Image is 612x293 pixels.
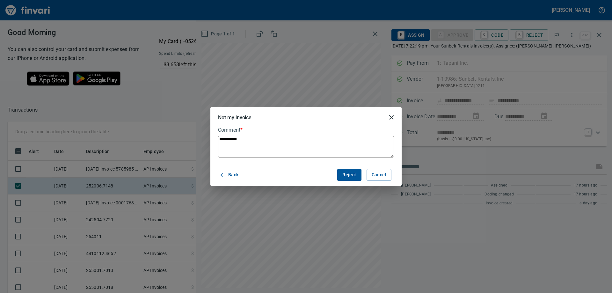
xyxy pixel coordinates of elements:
[342,171,356,179] span: Reject
[372,171,386,179] span: Cancel
[218,128,394,133] label: Comment
[367,169,391,181] button: Cancel
[218,114,251,121] h5: Not my invoice
[384,110,399,125] button: close
[218,169,241,181] button: Back
[337,169,361,181] button: Reject
[221,171,239,179] span: Back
